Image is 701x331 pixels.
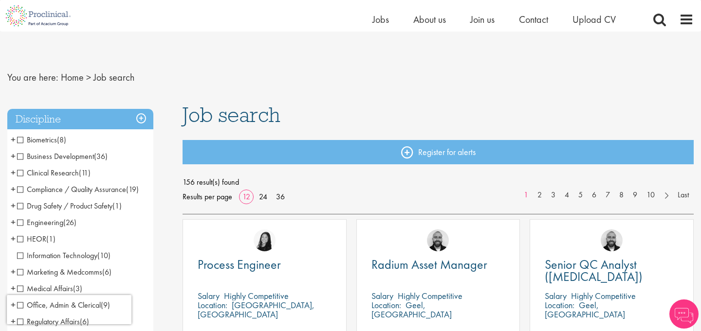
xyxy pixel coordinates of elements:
span: Salary [198,290,220,301]
span: + [11,132,16,147]
img: Jordan Kiely [427,229,449,251]
span: 156 result(s) found [183,175,694,190]
a: 24 [256,192,271,202]
span: + [11,165,16,180]
a: About us [413,13,446,26]
span: + [11,182,16,196]
span: + [11,231,16,246]
a: 5 [573,190,588,201]
a: 4 [560,190,574,201]
a: 6 [587,190,601,201]
p: Geel, [GEOGRAPHIC_DATA] [545,299,625,320]
a: 1 [519,190,533,201]
span: Salary [371,290,393,301]
span: Results per page [183,190,232,204]
img: Chatbot [669,299,699,329]
span: Compliance / Quality Assurance [17,184,139,194]
a: 7 [601,190,615,201]
p: Highly Competitive [224,290,289,301]
span: Engineering [17,217,76,227]
a: 36 [273,192,288,202]
span: Job search [93,71,134,84]
span: Business Development [17,151,108,161]
span: (1) [112,201,122,211]
span: Marketing & Medcomms [17,267,102,277]
span: (36) [94,151,108,161]
span: (19) [126,184,139,194]
span: HEOR [17,234,46,244]
span: (11) [79,168,91,178]
span: + [11,264,16,279]
p: Geel, [GEOGRAPHIC_DATA] [371,299,452,320]
span: Job search [183,102,280,128]
a: Contact [519,13,548,26]
span: Clinical Research [17,168,79,178]
span: Drug Safety / Product Safety [17,201,112,211]
a: 3 [546,190,560,201]
span: You are here: [7,71,58,84]
span: Medical Affairs [17,283,82,294]
span: Engineering [17,217,63,227]
a: Senior QC Analyst ([MEDICAL_DATA]) [545,259,679,283]
span: Business Development [17,151,94,161]
a: 12 [239,192,254,202]
span: (8) [57,135,66,145]
a: Process Engineer [198,259,332,271]
a: Join us [470,13,495,26]
a: 9 [628,190,642,201]
span: Information Technology [17,250,111,261]
span: > [86,71,91,84]
span: Location: [545,299,574,311]
span: Biometrics [17,135,66,145]
a: Last [673,190,694,201]
span: Medical Affairs [17,283,73,294]
span: (26) [63,217,76,227]
p: [GEOGRAPHIC_DATA], [GEOGRAPHIC_DATA] [198,299,314,320]
a: 8 [614,190,628,201]
p: Highly Competitive [571,290,636,301]
iframe: reCAPTCHA [7,295,131,324]
span: + [11,281,16,296]
a: breadcrumb link [61,71,84,84]
span: Radium Asset Manager [371,256,487,273]
span: Location: [371,299,401,311]
a: 2 [533,190,547,201]
span: + [11,198,16,213]
img: Numhom Sudsok [254,229,276,251]
span: (6) [102,267,111,277]
span: Process Engineer [198,256,281,273]
h3: Discipline [7,109,153,130]
span: + [11,215,16,229]
span: Location: [198,299,227,311]
span: Salary [545,290,567,301]
span: Information Technology [17,250,97,261]
span: Marketing & Medcomms [17,267,111,277]
span: Senior QC Analyst ([MEDICAL_DATA]) [545,256,643,285]
a: Radium Asset Manager [371,259,505,271]
span: (1) [46,234,55,244]
span: + [11,149,16,163]
span: Compliance / Quality Assurance [17,184,126,194]
img: Jordan Kiely [601,229,623,251]
a: Jobs [372,13,389,26]
span: (10) [97,250,111,261]
span: Biometrics [17,135,57,145]
p: Highly Competitive [398,290,462,301]
span: (3) [73,283,82,294]
span: Clinical Research [17,168,91,178]
a: Upload CV [572,13,616,26]
a: 10 [642,190,660,201]
span: Drug Safety / Product Safety [17,201,122,211]
span: HEOR [17,234,55,244]
a: Register for alerts [183,140,694,164]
